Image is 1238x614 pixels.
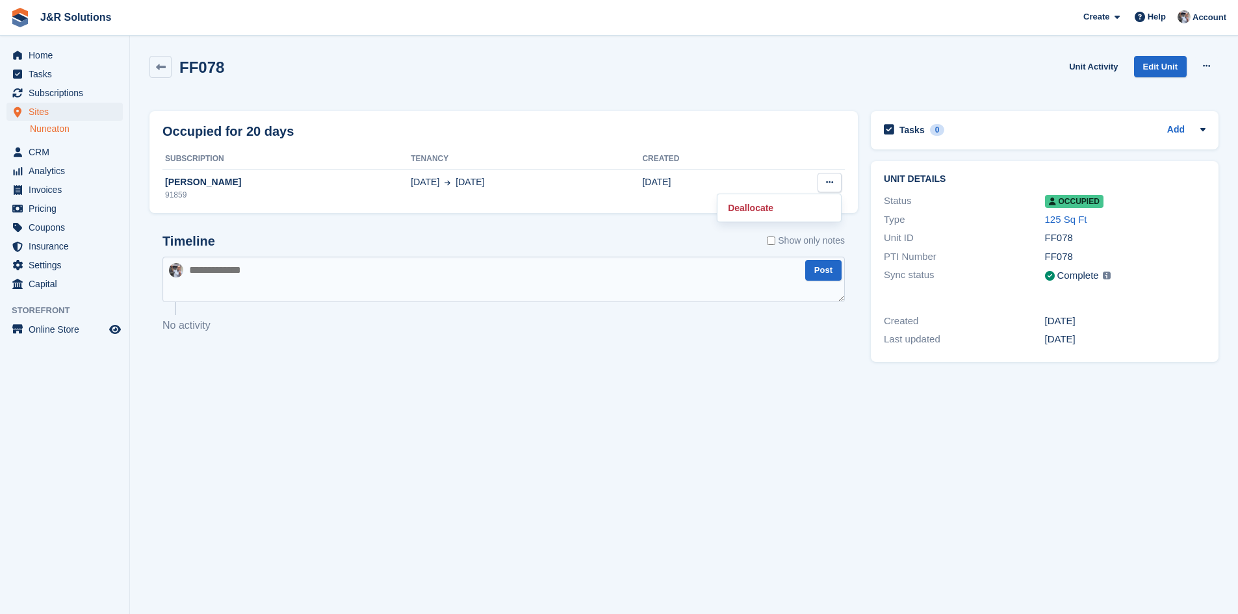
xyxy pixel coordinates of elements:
p: No activity [162,318,845,333]
span: Storefront [12,304,129,317]
div: 91859 [162,189,411,201]
div: [PERSON_NAME] [162,175,411,189]
a: menu [6,84,123,102]
a: Edit Unit [1134,56,1187,77]
span: Pricing [29,199,107,218]
div: 0 [930,124,945,136]
div: FF078 [1045,231,1206,246]
h2: Tasks [899,124,925,136]
span: Coupons [29,218,107,237]
span: Occupied [1045,195,1103,208]
h2: FF078 [179,58,224,76]
img: icon-info-grey-7440780725fd019a000dd9b08b2336e03edf1995a4989e88bcd33f0948082b44.svg [1103,272,1111,279]
div: Status [884,194,1044,209]
h2: Occupied for 20 days [162,122,294,141]
a: menu [6,46,123,64]
div: Created [884,314,1044,329]
img: Steve Revell [169,263,183,277]
span: Help [1148,10,1166,23]
a: menu [6,162,123,180]
img: stora-icon-8386f47178a22dfd0bd8f6a31ec36ba5ce8667c1dd55bd0f319d3a0aa187defe.svg [10,8,30,27]
a: Deallocate [723,199,836,216]
th: Tenancy [411,149,642,170]
span: Home [29,46,107,64]
span: Analytics [29,162,107,180]
button: Post [805,260,842,281]
th: Subscription [162,149,411,170]
a: menu [6,256,123,274]
a: 125 Sq Ft [1045,214,1087,225]
img: Steve Revell [1178,10,1191,23]
input: Show only notes [767,234,775,248]
div: Last updated [884,332,1044,347]
a: menu [6,275,123,293]
a: menu [6,199,123,218]
span: Insurance [29,237,107,255]
span: [DATE] [411,175,439,189]
a: menu [6,143,123,161]
span: [DATE] [456,175,484,189]
h2: Unit details [884,174,1206,185]
a: menu [6,103,123,121]
div: Unit ID [884,231,1044,246]
h2: Timeline [162,234,215,249]
span: Settings [29,256,107,274]
td: [DATE] [642,169,759,208]
a: Nuneaton [30,123,123,135]
span: Create [1083,10,1109,23]
div: Sync status [884,268,1044,284]
a: menu [6,237,123,255]
th: Created [642,149,759,170]
a: menu [6,218,123,237]
div: [DATE] [1045,314,1206,329]
a: Add [1167,123,1185,138]
div: Type [884,212,1044,227]
span: Online Store [29,320,107,339]
label: Show only notes [767,234,845,248]
span: CRM [29,143,107,161]
div: Complete [1057,268,1099,283]
span: Invoices [29,181,107,199]
span: Account [1193,11,1226,24]
div: PTI Number [884,249,1044,264]
span: Tasks [29,65,107,83]
a: Preview store [107,322,123,337]
a: menu [6,320,123,339]
span: Sites [29,103,107,121]
div: FF078 [1045,249,1206,264]
a: J&R Solutions [35,6,116,28]
a: menu [6,181,123,199]
div: [DATE] [1045,332,1206,347]
a: menu [6,65,123,83]
a: Unit Activity [1064,56,1123,77]
span: Capital [29,275,107,293]
span: Subscriptions [29,84,107,102]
